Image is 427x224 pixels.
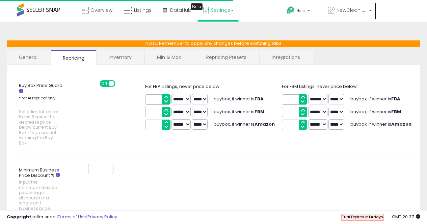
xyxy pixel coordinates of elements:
span: ON [100,81,109,86]
span: 2025-10-10 20:37 GMT [392,214,420,220]
span: Overview [90,7,112,13]
a: Repricing Presets [194,50,259,64]
label: Buy Box Price Guard [14,80,72,149]
b: Amazon [255,121,275,127]
span: Trial Expires in days [342,214,383,220]
span: buybox, if winner is [350,121,411,127]
span: For FBM Listings, never price below: [282,83,358,90]
a: General [7,50,50,64]
span: Set a limitation for the AI Repricer to decrease price below current Buy Box, if you are not winn... [19,109,60,146]
span: Input the minimum desired percentage discount for a single unit business price. [19,180,60,211]
a: Terms of Use [58,214,86,220]
b: FBA [255,96,264,102]
a: Inventory [97,50,144,64]
span: For FBA Listings, never price below: [145,83,220,90]
i: Get Help [286,6,295,14]
b: 14 [369,214,373,220]
a: Privacy Policy [87,214,117,220]
strong: Copyright [7,214,31,220]
span: Listings [134,7,152,13]
span: buybox, if winner is [214,96,264,102]
b: FBA [391,96,400,102]
small: * for AI repricer only [19,95,55,101]
span: OFF [114,81,125,86]
div: Tooltip anchor [191,3,203,10]
a: Min & Max [145,50,193,64]
span: buybox, if winner is [214,108,264,115]
b: Amazon [391,121,411,127]
div: seller snap | | [7,214,117,220]
b: FBM [391,108,401,115]
a: Help [281,1,322,22]
span: buybox, if winner is [350,96,400,102]
label: Minimum Business Price Discount % [14,165,72,214]
a: Repricing [51,50,97,65]
b: FBM [255,108,264,115]
span: NewClean store [337,7,367,13]
span: Help [296,8,305,13]
a: Integrations [260,50,312,64]
span: DataHub [170,7,191,13]
span: buybox, if winner is [214,121,275,127]
span: buybox, if winner is [350,108,401,115]
p: NOTE: Remember to apply any changes before switching tabs [7,40,420,47]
